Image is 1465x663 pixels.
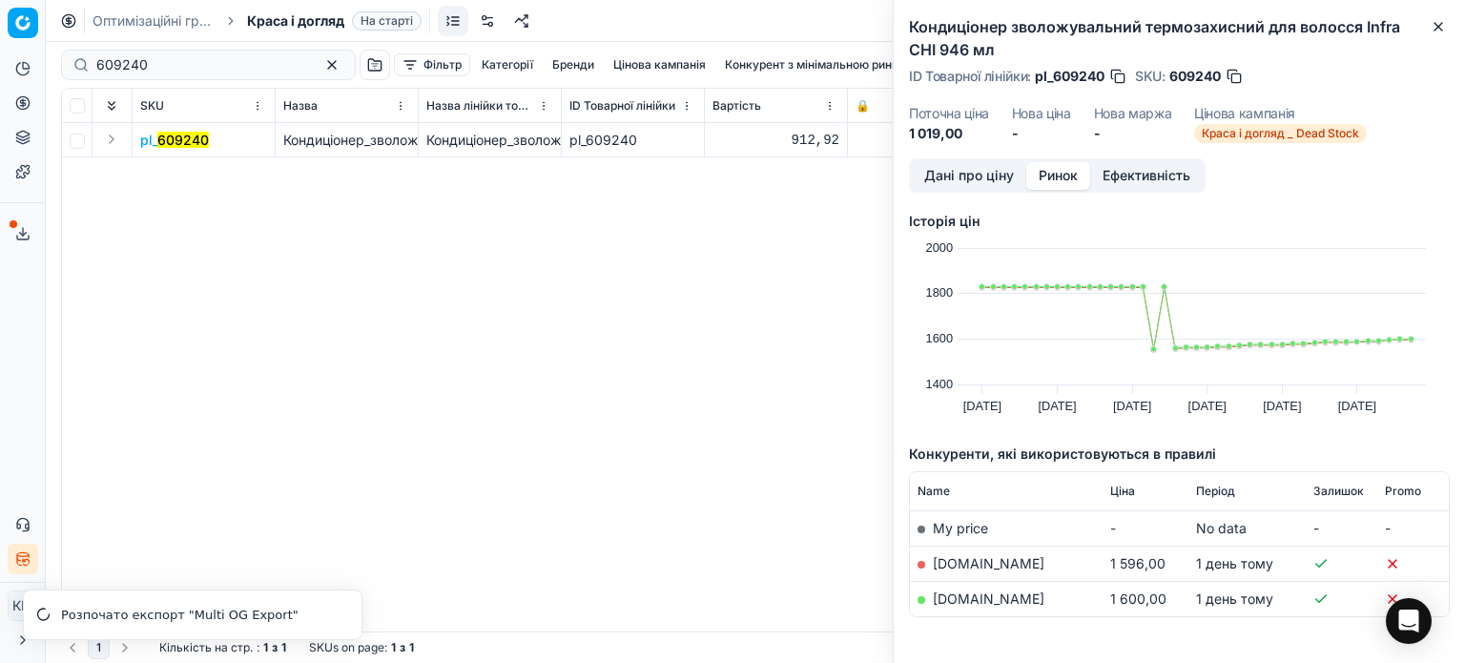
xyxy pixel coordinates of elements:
[933,590,1044,607] a: [DOMAIN_NAME]
[1194,107,1367,120] dt: Цінова кампанія
[8,590,38,621] button: КM
[1196,555,1273,571] span: 1 день тому
[247,11,422,31] span: Краса і доглядНа старті
[263,640,268,655] strong: 1
[283,132,791,148] span: Кондиціонер_зволожувальний_термозахисний_для_волосся_Infra_CHI_946_мл
[394,53,470,76] button: Фільтр
[1094,107,1172,120] dt: Нова маржа
[712,98,761,114] span: Вартість
[113,636,136,659] button: Go to next page
[61,636,136,659] nav: pagination
[1188,399,1227,413] text: [DATE]
[909,124,989,143] dd: 1 019,00
[1026,162,1090,190] button: Ринок
[1194,124,1367,143] span: Краса і догляд _ Dead Stock
[717,53,971,76] button: Конкурент з мінімальною ринковою ціною
[933,520,988,536] span: My price
[712,131,839,150] div: 912,92
[157,132,209,148] mark: 609240
[283,98,318,114] span: Назва
[1196,590,1273,607] span: 1 день тому
[909,15,1450,61] h2: Кондиціонер зволожувальний термозахисний для волосся Infra CHI 946 мл
[1188,510,1306,546] td: No data
[1377,510,1449,546] td: -
[1012,124,1071,143] dd: -
[963,399,1001,413] text: [DATE]
[474,53,541,76] button: Категорії
[606,53,713,76] button: Цінова кампанія
[569,98,675,114] span: ID Товарної лінійки
[1196,484,1235,499] span: Період
[918,484,950,499] span: Name
[1135,70,1166,83] span: SKU :
[100,94,123,117] button: Expand all
[1169,67,1221,86] span: 609240
[926,285,953,300] text: 1800
[1038,399,1076,413] text: [DATE]
[61,636,84,659] button: Go to previous page
[856,98,870,114] span: 🔒
[426,131,553,150] div: Кондиціонер_зволожувальний_термозахисний_для_волосся_Infra_CHI_946_мл
[352,11,422,31] span: На старті
[1385,484,1421,499] span: Promo
[61,606,339,625] div: Розпочато експорт "Multi OG Export"
[426,98,534,114] span: Назва лінійки товарів
[1110,590,1166,607] span: 1 600,00
[140,131,209,150] button: pl_609240
[391,640,396,655] strong: 1
[96,55,305,74] input: Пошук по SKU або назві
[1090,162,1203,190] button: Ефективність
[400,640,405,655] strong: з
[926,240,953,255] text: 2000
[1103,510,1188,546] td: -
[1094,124,1172,143] dd: -
[93,11,422,31] nav: breadcrumb
[1110,484,1135,499] span: Ціна
[88,636,110,659] button: 1
[1338,399,1376,413] text: [DATE]
[909,445,1450,464] h5: Конкуренти, які використовуються в правилі
[1386,598,1432,644] div: Open Intercom Messenger
[1035,67,1104,86] span: pl_609240
[909,107,989,120] dt: Поточна ціна
[247,11,344,31] span: Краса і догляд
[912,162,1026,190] button: Дані про ціну
[1263,399,1301,413] text: [DATE]
[909,212,1450,231] h5: Історія цін
[140,98,164,114] span: SKU
[100,128,123,151] button: Expand
[309,640,387,655] span: SKUs on page :
[9,591,37,620] span: КM
[926,377,953,391] text: 1400
[272,640,278,655] strong: з
[569,131,696,150] div: pl_609240
[1113,399,1151,413] text: [DATE]
[140,131,209,150] span: pl_
[926,331,953,345] text: 1600
[93,11,215,31] a: Оптимізаційні групи
[545,53,602,76] button: Бренди
[409,640,414,655] strong: 1
[1313,484,1364,499] span: Залишок
[281,640,286,655] strong: 1
[1110,555,1166,571] span: 1 596,00
[1306,510,1377,546] td: -
[159,640,286,655] div: :
[909,70,1031,83] span: ID Товарної лінійки :
[159,640,253,655] span: Кількість на стр.
[1012,107,1071,120] dt: Нова ціна
[933,555,1044,571] a: [DOMAIN_NAME]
